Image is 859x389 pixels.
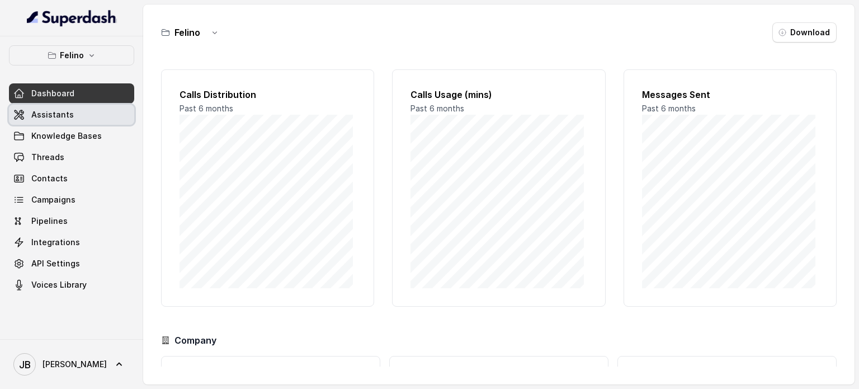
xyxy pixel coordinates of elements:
a: API Settings [9,254,134,274]
span: Campaigns [31,194,75,205]
a: Voices Library [9,275,134,295]
a: Assistants [9,105,134,125]
a: Contacts [9,168,134,189]
h3: Messages [399,365,599,379]
img: light.svg [27,9,117,27]
button: Felino [9,45,134,65]
span: [PERSON_NAME] [43,359,107,370]
a: [PERSON_NAME] [9,349,134,380]
text: JB [19,359,31,371]
span: Voices Library [31,279,87,290]
span: Assistants [31,109,74,120]
span: API Settings [31,258,80,269]
span: Threads [31,152,64,163]
span: Past 6 months [180,104,233,113]
p: Felino [60,49,84,62]
h2: Calls Usage (mins) [410,88,587,101]
a: Pipelines [9,211,134,231]
h3: Company [174,334,216,347]
h3: Workspaces [627,365,827,379]
span: Contacts [31,173,68,184]
span: Pipelines [31,215,68,227]
h3: Felino [174,26,200,39]
h3: Calls [171,365,371,379]
span: Dashboard [31,88,74,99]
a: Integrations [9,232,134,252]
span: Knowledge Bases [31,130,102,142]
a: Dashboard [9,83,134,104]
h2: Calls Distribution [180,88,356,101]
a: Knowledge Bases [9,126,134,146]
span: Past 6 months [410,104,464,113]
span: Integrations [31,237,80,248]
button: Download [772,22,837,43]
a: Campaigns [9,190,134,210]
span: Past 6 months [642,104,696,113]
a: Threads [9,147,134,167]
h2: Messages Sent [642,88,818,101]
